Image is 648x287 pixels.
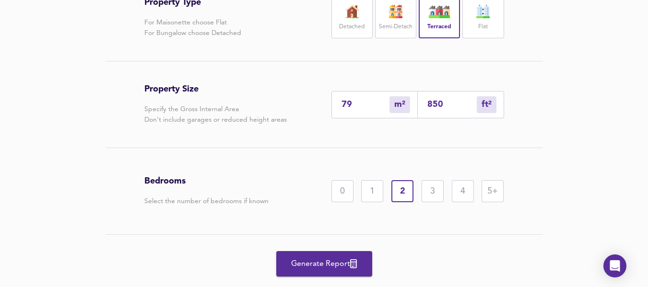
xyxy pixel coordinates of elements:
[482,180,504,202] div: 5+
[477,96,496,113] div: m²
[471,5,495,18] img: flat-icon
[478,21,488,33] label: Flat
[427,100,477,110] input: Sqft
[144,104,287,125] p: Specify the Gross Internal Area Don't include garages or reduced height areas
[144,17,241,38] p: For Maisonette choose Flat For Bungalow choose Detached
[389,96,410,113] div: m²
[144,196,269,207] p: Select the number of bedrooms if known
[286,257,363,271] span: Generate Report
[427,21,451,33] label: Terraced
[340,5,364,18] img: house-icon
[361,180,383,202] div: 1
[427,5,451,18] img: house-icon
[342,100,389,110] input: Enter sqm
[603,254,626,277] div: Open Intercom Messenger
[384,5,408,18] img: house-icon
[331,180,353,202] div: 0
[391,180,413,202] div: 2
[144,176,269,186] h3: Bedrooms
[144,84,287,94] h3: Property Size
[339,21,365,33] label: Detached
[422,180,444,202] div: 3
[276,251,372,276] button: Generate Report
[452,180,474,202] div: 4
[379,21,412,33] label: Semi-Detach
